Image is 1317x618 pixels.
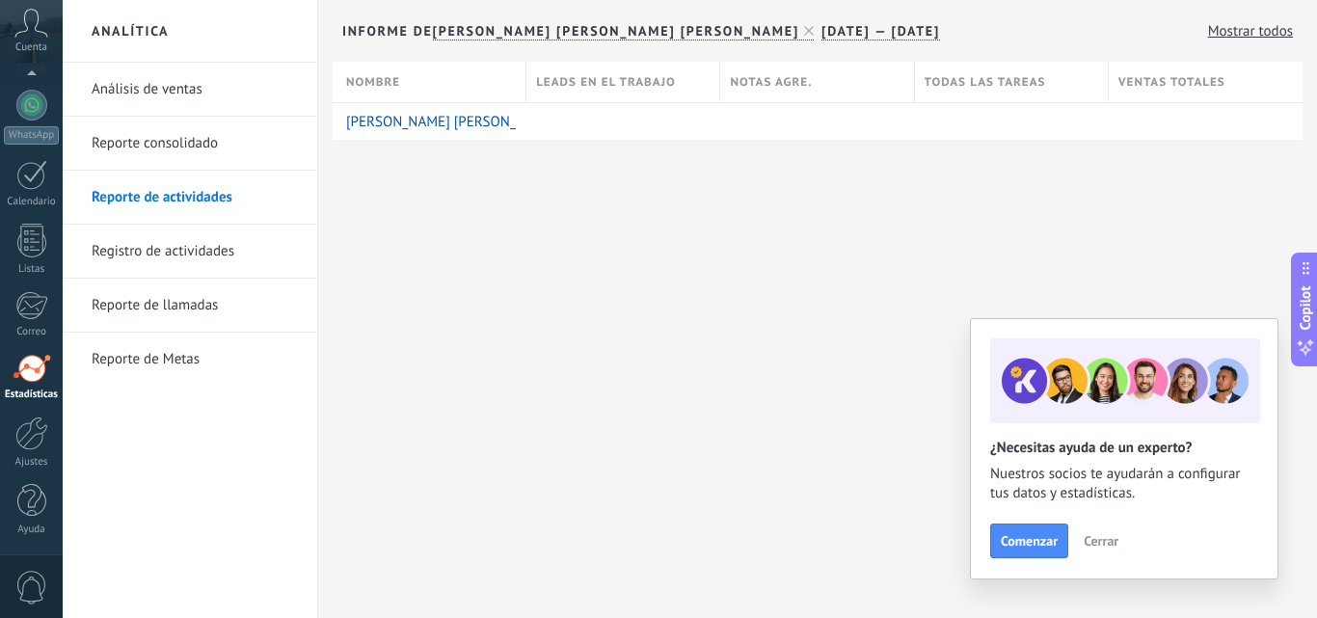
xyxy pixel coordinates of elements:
[4,126,59,145] div: WhatsApp
[1001,534,1058,548] span: Comenzar
[433,22,814,40] span: [PERSON_NAME] [PERSON_NAME] [PERSON_NAME]
[4,196,60,208] div: Calendario
[4,389,60,401] div: Estadísticas
[92,333,298,387] a: Reporte de Metas
[4,326,60,338] div: Correo
[92,225,298,279] a: Registro de actividades
[990,465,1258,503] span: Nuestros socios te ayudarán a configurar tus datos y estadísticas.
[4,524,60,536] div: Ayuda
[15,41,47,54] span: Cuenta
[92,171,298,225] a: Reporte de actividades
[346,73,400,92] span: Nombre
[63,63,317,117] li: Análisis de ventas
[63,117,317,171] li: Reporte consolidado
[346,113,665,131] a: [PERSON_NAME] [PERSON_NAME] [PERSON_NAME]
[92,279,298,333] a: Reporte de llamadas
[925,73,1046,92] span: Todas las tareas
[730,73,812,92] span: Notas agre.
[1084,534,1118,548] span: Cerrar
[4,263,60,276] div: Listas
[1208,22,1293,40] a: Mostrar todos
[1296,285,1315,330] span: Copilot
[990,524,1068,558] button: Comenzar
[1118,73,1225,92] span: Ventas totales
[92,63,298,117] a: Análisis de ventas
[4,456,60,469] div: Ajustes
[821,22,940,40] span: [DATE] — [DATE]
[63,333,317,386] li: Reporte de Metas
[990,439,1258,457] h2: ¿Necesitas ayuda de un experto?
[63,225,317,279] li: Registro de actividades
[1075,526,1127,555] button: Cerrar
[92,117,298,171] a: Reporte consolidado
[63,279,317,333] li: Reporte de llamadas
[536,73,676,92] span: Leads en el trabajo
[63,171,317,225] li: Reporte de actividades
